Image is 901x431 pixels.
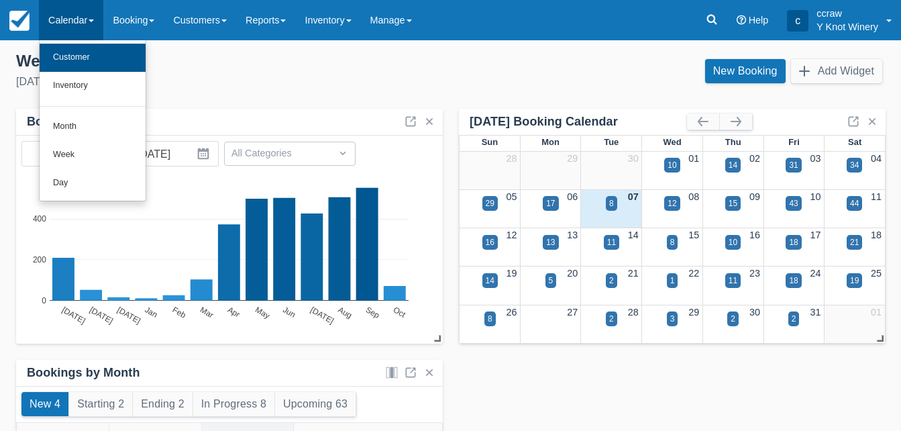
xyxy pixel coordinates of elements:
[791,59,882,83] button: Add Widget
[40,113,146,141] a: Month
[486,275,494,287] div: 14
[688,268,699,279] a: 22
[21,392,68,416] button: New 4
[670,275,675,287] div: 1
[549,275,553,287] div: 5
[729,236,737,248] div: 10
[628,230,639,240] a: 14
[486,236,494,248] div: 16
[871,153,882,164] a: 04
[607,236,616,248] div: 11
[567,230,578,240] a: 13
[749,230,760,240] a: 16
[810,191,820,202] a: 10
[40,72,146,100] a: Inventory
[69,392,132,416] button: Starting 2
[628,153,639,164] a: 30
[507,268,517,279] a: 19
[787,10,808,32] div: c
[789,159,798,171] div: 31
[546,236,555,248] div: 13
[668,159,676,171] div: 10
[486,197,494,209] div: 29
[670,236,675,248] div: 8
[871,230,882,240] a: 18
[507,230,517,240] a: 12
[628,268,639,279] a: 21
[737,15,746,25] i: Help
[482,137,498,147] span: Sun
[871,268,882,279] a: 25
[40,169,146,197] a: Day
[40,44,146,72] a: Customer
[688,230,699,240] a: 15
[749,191,760,202] a: 09
[871,307,882,318] a: 01
[789,236,798,248] div: 18
[749,15,769,26] span: Help
[816,20,878,34] p: Y Knot Winery
[470,114,687,130] div: [DATE] Booking Calendar
[336,146,350,160] span: Dropdown icon
[871,191,882,202] a: 11
[668,197,676,209] div: 12
[27,114,140,130] div: Bookings by Month
[193,392,274,416] button: In Progress 8
[810,230,820,240] a: 17
[39,40,146,201] ul: Calendar
[546,197,555,209] div: 17
[116,142,191,166] input: End Date
[541,137,560,147] span: Mon
[27,365,140,381] div: Bookings by Month
[789,275,798,287] div: 18
[688,191,699,202] a: 08
[609,275,614,287] div: 2
[507,307,517,318] a: 26
[810,268,820,279] a: 24
[609,313,614,325] div: 2
[9,11,30,31] img: checkfront-main-nav-mini-logo.png
[749,268,760,279] a: 23
[688,153,699,164] a: 01
[488,313,492,325] div: 8
[604,137,619,147] span: Tue
[567,191,578,202] a: 06
[567,268,578,279] a: 20
[816,7,878,20] p: ccraw
[729,197,737,209] div: 15
[729,159,737,171] div: 14
[749,153,760,164] a: 02
[789,197,798,209] div: 43
[628,191,639,202] a: 07
[850,197,859,209] div: 44
[850,275,859,287] div: 19
[507,153,517,164] a: 28
[40,141,146,169] a: Week
[567,307,578,318] a: 27
[810,153,820,164] a: 03
[729,275,737,287] div: 11
[609,197,614,209] div: 8
[749,307,760,318] a: 30
[628,307,639,318] a: 28
[567,153,578,164] a: 29
[663,137,681,147] span: Wed
[788,137,800,147] span: Fri
[16,51,440,71] div: Welcome , ccraw !
[275,392,356,416] button: Upcoming 63
[688,307,699,318] a: 29
[191,142,218,166] button: Interact with the calendar and add the check-in date for your trip.
[705,59,786,83] a: New Booking
[850,236,859,248] div: 21
[731,313,735,325] div: 2
[16,74,440,90] div: [DATE]
[670,313,675,325] div: 3
[133,392,192,416] button: Ending 2
[22,142,97,166] input: Start Date
[850,159,859,171] div: 34
[507,191,517,202] a: 05
[848,137,861,147] span: Sat
[792,313,796,325] div: 2
[810,307,820,318] a: 31
[725,137,741,147] span: Thu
